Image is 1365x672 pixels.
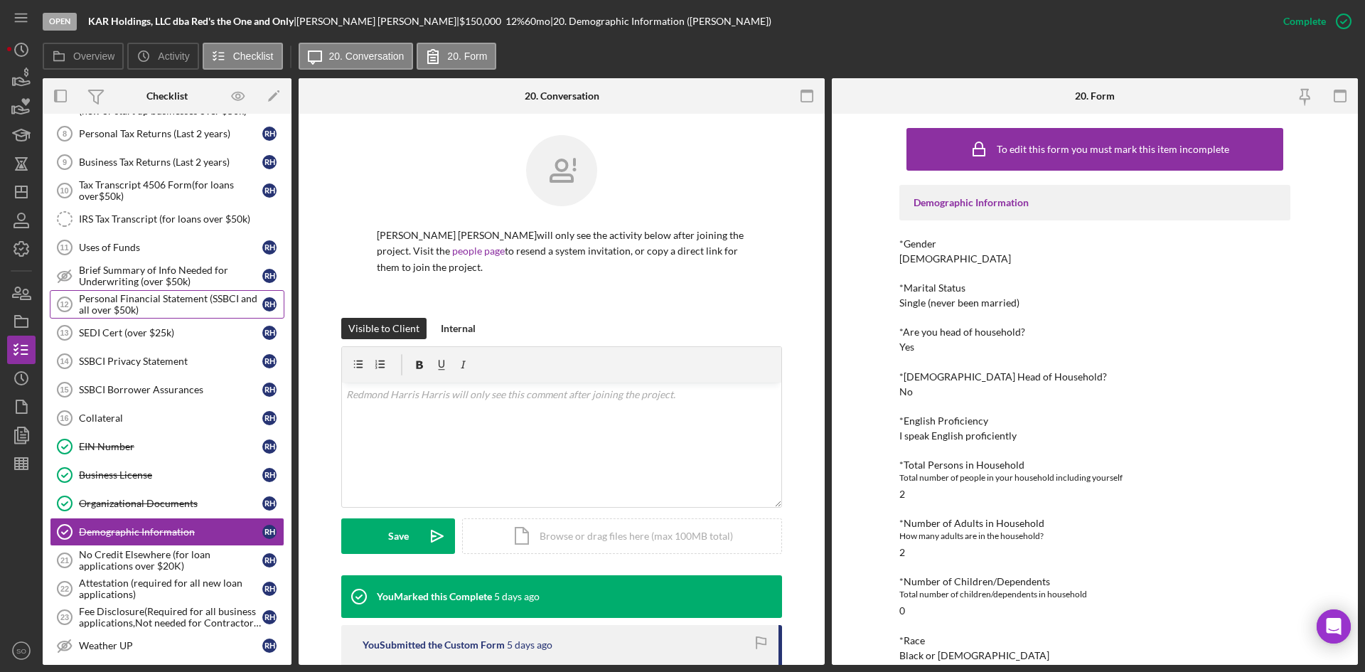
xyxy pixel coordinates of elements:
[299,43,414,70] button: 20. Conversation
[341,518,455,554] button: Save
[899,650,1049,661] div: Black or [DEMOGRAPHIC_DATA]
[79,498,262,509] div: Organizational Documents
[899,238,1290,250] div: *Gender
[341,318,427,339] button: Visible to Client
[899,459,1290,471] div: *Total Persons in Household
[262,525,277,539] div: R H
[505,16,525,27] div: 12 %
[50,404,284,432] a: 16CollateralRH
[262,269,277,283] div: R H
[60,414,68,422] tspan: 16
[60,243,68,252] tspan: 11
[262,155,277,169] div: R H
[50,631,284,660] a: Weather UPRH
[899,282,1290,294] div: *Marital Status
[50,319,284,347] a: 13SEDI Cert (over $25k)RH
[79,526,262,538] div: Demographic Information
[417,43,496,70] button: 20. Form
[262,183,277,198] div: R H
[203,43,283,70] button: Checklist
[262,411,277,425] div: R H
[127,43,198,70] button: Activity
[388,518,409,554] div: Save
[262,127,277,141] div: R H
[79,242,262,253] div: Uses of Funds
[50,262,284,290] a: Brief Summary of Info Needed for Underwriting (over $50k)RH
[79,293,262,316] div: Personal Financial Statement (SSBCI and all over $50k)
[60,357,69,366] tspan: 14
[507,639,552,651] time: 2025-08-29 16:45
[50,205,284,233] a: IRS Tax Transcript (for loans over $50k)
[60,613,69,622] tspan: 23
[899,253,1011,265] div: [DEMOGRAPHIC_DATA]
[50,518,284,546] a: Demographic InformationRH
[262,240,277,255] div: R H
[262,354,277,368] div: R H
[88,16,296,27] div: |
[88,15,294,27] b: KAR Holdings, LLC dba Red's the One and Only
[377,591,492,602] div: You Marked this Complete
[997,144,1229,155] div: To edit this form you must mark this item incomplete
[899,371,1290,383] div: *[DEMOGRAPHIC_DATA] Head of Household?
[452,245,505,257] a: people page
[43,13,77,31] div: Open
[447,50,487,62] label: 20. Form
[262,297,277,311] div: R H
[60,329,68,337] tspan: 13
[50,148,284,176] a: 9Business Tax Returns (Last 2 years)RH
[79,384,262,395] div: SSBCI Borrower Assurances
[50,119,284,148] a: 8Personal Tax Returns (Last 2 years)RH
[79,128,262,139] div: Personal Tax Returns (Last 2 years)
[50,546,284,575] a: 21No Credit Elsewhere (for loan applications over $20K)RH
[899,297,1019,309] div: Single (never been married)
[1283,7,1326,36] div: Complete
[50,375,284,404] a: 15SSBCI Borrower AssurancesRH
[79,156,262,168] div: Business Tax Returns (Last 2 years)
[79,469,262,481] div: Business License
[1269,7,1358,36] button: Complete
[60,385,68,394] tspan: 15
[79,265,262,287] div: Brief Summary of Info Needed for Underwriting (over $50k)
[63,158,67,166] tspan: 9
[899,415,1290,427] div: *English Proficiency
[158,50,189,62] label: Activity
[79,640,262,651] div: Weather UP
[50,432,284,461] a: EIN NumberRH
[525,16,550,27] div: 60 mo
[1317,609,1351,644] div: Open Intercom Messenger
[1075,90,1115,102] div: 20. Form
[50,176,284,205] a: 10Tax Transcript 4506 Form(for loans over$50k)RH
[899,635,1290,646] div: *Race
[79,549,262,572] div: No Credit Elsewhere (for loan applications over $20K)
[50,290,284,319] a: 12Personal Financial Statement (SSBCI and all over $50k)RH
[79,441,262,452] div: EIN Number
[899,341,914,353] div: Yes
[79,327,262,338] div: SEDI Cert (over $25k)
[899,547,905,558] div: 2
[262,439,277,454] div: R H
[434,318,483,339] button: Internal
[459,15,501,27] span: $150,000
[60,300,68,309] tspan: 12
[550,16,771,27] div: | 20. Demographic Information ([PERSON_NAME])
[348,318,419,339] div: Visible to Client
[899,489,905,500] div: 2
[899,605,905,617] div: 0
[899,518,1290,529] div: *Number of Adults in Household
[262,582,277,596] div: R H
[16,647,26,655] text: SO
[63,129,67,138] tspan: 8
[262,496,277,511] div: R H
[899,471,1290,485] div: Total number of people in your household including yourself
[79,577,262,600] div: Attestation (required for all new loan applications)
[377,228,746,275] p: [PERSON_NAME] [PERSON_NAME] will only see the activity below after joining the project. Visit the...
[73,50,114,62] label: Overview
[60,186,68,195] tspan: 10
[914,197,1276,208] div: Demographic Information
[262,610,277,624] div: R H
[262,383,277,397] div: R H
[50,575,284,603] a: 22Attestation (required for all new loan applications)RH
[525,90,599,102] div: 20. Conversation
[79,606,262,629] div: Fee Disclosure(Required for all business applications,Not needed for Contractor loans)
[43,43,124,70] button: Overview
